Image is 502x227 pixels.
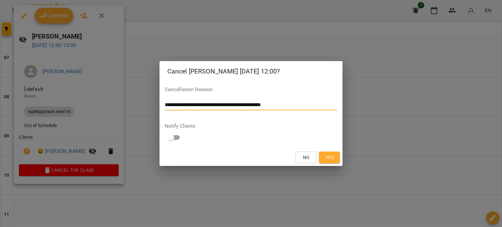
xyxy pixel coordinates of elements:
[165,87,338,92] label: Cancellation Reason
[319,152,340,163] button: Yes
[303,154,310,161] span: No
[165,123,338,129] label: Notify Clients
[167,66,335,76] h2: Cancel [PERSON_NAME] [DATE] 12:00?
[295,152,316,163] button: No
[326,154,334,161] span: Yes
